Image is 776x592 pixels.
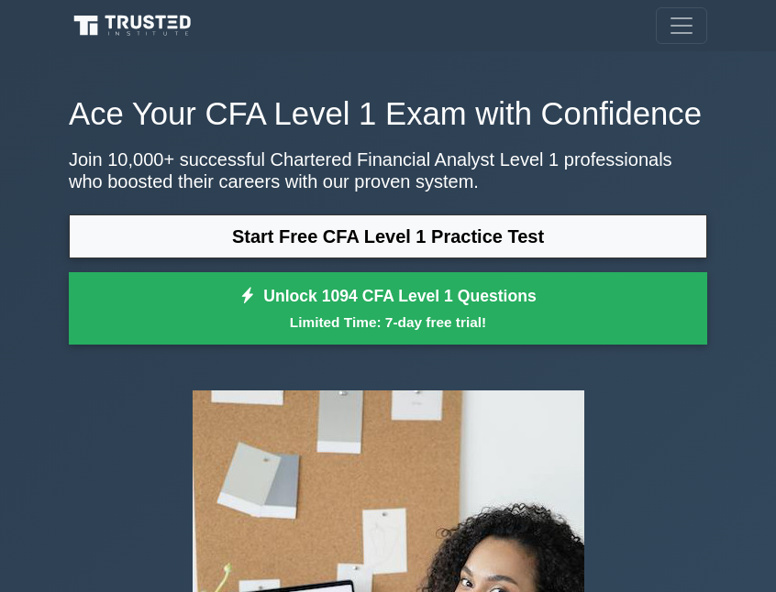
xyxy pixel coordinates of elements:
h1: Ace Your CFA Level 1 Exam with Confidence [69,95,707,134]
button: Toggle navigation [656,7,707,44]
p: Join 10,000+ successful Chartered Financial Analyst Level 1 professionals who boosted their caree... [69,148,707,192]
a: Unlock 1094 CFA Level 1 QuestionsLimited Time: 7-day free trial! [69,272,707,345]
small: Limited Time: 7-day free trial! [92,312,684,333]
a: Start Free CFA Level 1 Practice Test [69,214,707,258]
